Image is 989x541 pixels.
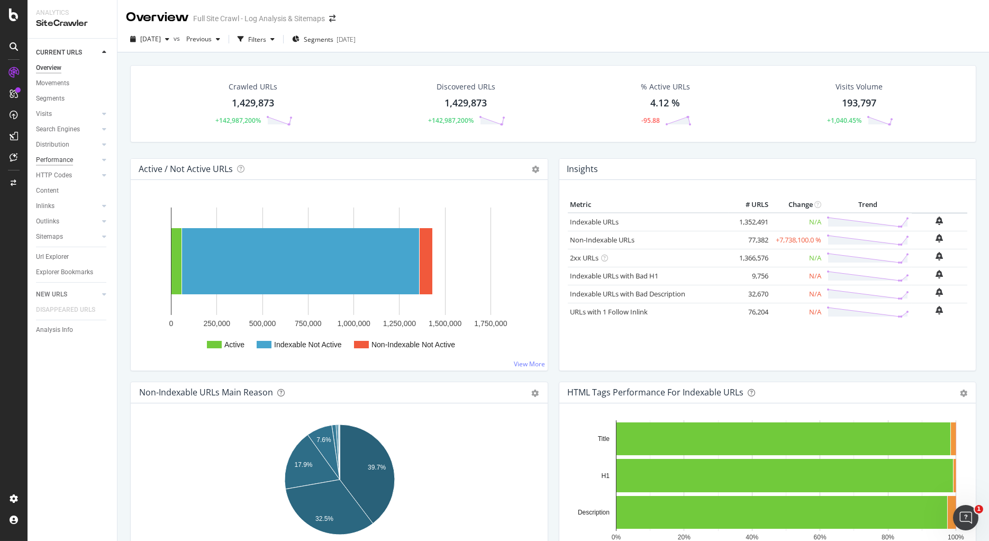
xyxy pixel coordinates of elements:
td: +7,738,100.0 % [771,231,824,249]
a: Segments [36,93,110,104]
text: 32.5% [315,515,333,522]
span: 1 [975,505,983,513]
div: Explorer Bookmarks [36,267,93,278]
div: Full Site Crawl - Log Analysis & Sitemaps [193,13,325,24]
button: Filters [233,31,279,48]
div: HTML Tags Performance for Indexable URLs [568,387,744,398]
div: Segments [36,93,65,104]
a: Url Explorer [36,251,110,263]
a: Sitemaps [36,231,99,242]
div: Filters [248,35,266,44]
a: HTTP Codes [36,170,99,181]
div: bell-plus [936,217,943,225]
text: Title [597,435,610,443]
td: 32,670 [729,285,771,303]
div: +1,040.45% [827,116,861,125]
div: +142,987,200% [215,116,261,125]
div: arrow-right-arrow-left [329,15,335,22]
a: Distribution [36,139,99,150]
text: 750,000 [295,319,322,328]
a: View More [514,359,546,368]
th: Change [771,197,824,213]
span: Previous [182,34,212,43]
button: Previous [182,31,224,48]
a: Overview [36,62,110,74]
td: N/A [771,285,824,303]
div: 1,429,873 [232,96,274,110]
div: CURRENT URLS [36,47,82,58]
span: vs [174,34,182,43]
div: 4.12 % [650,96,680,110]
a: 2xx URLs [570,253,599,263]
a: Content [36,185,110,196]
div: Search Engines [36,124,80,135]
a: CURRENT URLS [36,47,99,58]
div: Analysis Info [36,324,73,336]
text: 7.6% [316,436,331,444]
text: Description [577,509,609,516]
div: Overview [36,62,61,74]
a: NEW URLS [36,289,99,300]
button: Segments[DATE] [288,31,360,48]
svg: A chart. [139,197,539,362]
div: Sitemaps [36,231,63,242]
a: Indexable URLs with Bad Description [570,289,686,299]
div: Content [36,185,59,196]
text: Non-Indexable Not Active [371,340,455,349]
text: 20% [677,534,690,541]
text: 1,250,000 [383,319,416,328]
text: 39.7% [368,464,386,471]
div: 193,797 [842,96,876,110]
a: Indexable URLs [570,217,619,227]
div: Url Explorer [36,251,69,263]
div: +142,987,200% [428,116,474,125]
a: Outlinks [36,216,99,227]
div: bell-plus [936,306,943,314]
td: N/A [771,303,824,321]
text: 100% [948,534,964,541]
button: [DATE] [126,31,174,48]
div: gear [532,390,539,397]
div: bell-plus [936,270,943,278]
td: 1,366,576 [729,249,771,267]
td: 1,352,491 [729,213,771,231]
div: Crawled URLs [229,82,277,92]
div: SiteCrawler [36,17,108,30]
iframe: Intercom live chat [953,505,978,530]
text: 17.9% [294,461,312,468]
div: DISAPPEARED URLS [36,304,95,315]
div: NEW URLS [36,289,67,300]
a: Indexable URLs with Bad H1 [570,271,659,281]
text: 80% [882,534,894,541]
text: H1 [601,472,610,480]
text: 250,000 [203,319,230,328]
div: bell-plus [936,252,943,260]
td: 77,382 [729,231,771,249]
td: N/A [771,249,824,267]
text: 1,000,000 [337,319,370,328]
div: Movements [36,78,69,89]
div: 1,429,873 [444,96,487,110]
div: Visits Volume [836,82,883,92]
span: Segments [304,35,333,44]
th: Trend [824,197,912,213]
td: 76,204 [729,303,771,321]
div: HTTP Codes [36,170,72,181]
a: Analysis Info [36,324,110,336]
text: 40% [746,534,758,541]
a: Inlinks [36,201,99,212]
td: 9,756 [729,267,771,285]
a: Search Engines [36,124,99,135]
text: 1,500,000 [429,319,461,328]
div: Non-Indexable URLs Main Reason [139,387,273,398]
a: URLs with 1 Follow Inlink [570,307,648,317]
div: [DATE] [337,35,356,44]
div: Visits [36,109,52,120]
i: Options [532,166,540,173]
div: -95.88 [641,116,660,125]
div: Analytics [36,8,108,17]
text: 0 [169,319,174,328]
text: 60% [813,534,826,541]
h4: Active / Not Active URLs [139,162,233,176]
